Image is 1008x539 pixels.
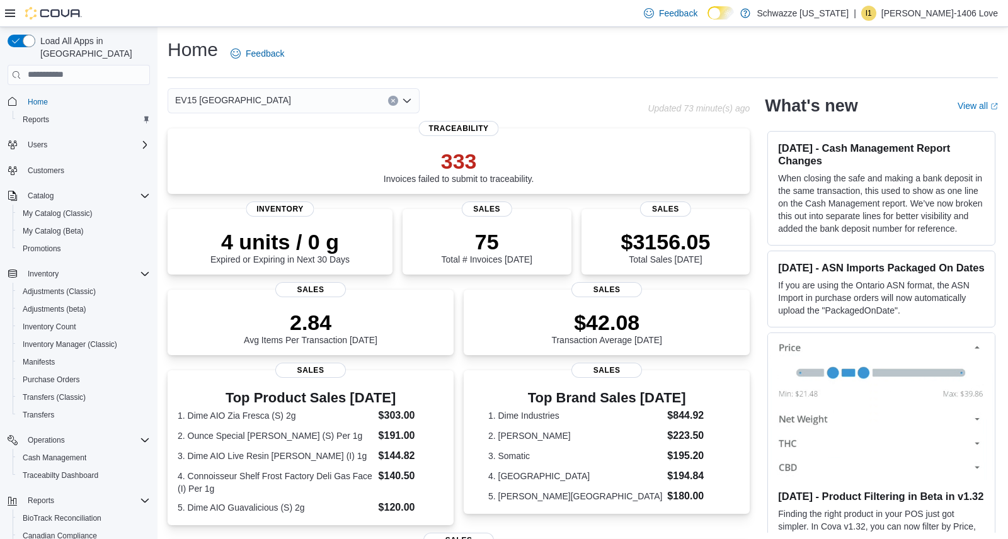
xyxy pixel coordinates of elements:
span: My Catalog (Classic) [23,208,93,218]
a: Transfers [18,407,59,423]
span: Sales [640,201,690,217]
dd: $180.00 [667,489,725,504]
dd: $303.00 [379,408,444,423]
span: Adjustments (beta) [23,304,86,314]
a: Purchase Orders [18,372,85,387]
span: Purchase Orders [18,372,150,387]
img: Cova [25,7,82,20]
dt: 2. Ounce Special [PERSON_NAME] (S) Per 1g [178,429,374,442]
span: BioTrack Reconciliation [18,511,150,526]
dt: 5. Dime AIO Guavalicious (S) 2g [178,501,374,514]
button: Inventory [3,265,155,283]
p: When closing the safe and making a bank deposit in the same transaction, this used to show as one... [778,172,985,235]
div: Total Sales [DATE] [621,229,711,264]
div: Total # Invoices [DATE] [442,229,532,264]
p: Updated 73 minute(s) ago [648,103,750,113]
span: Sales [462,201,512,217]
span: Home [23,94,150,110]
button: Reports [23,493,59,508]
button: BioTrack Reconciliation [13,509,155,527]
input: Dark Mode [707,6,734,20]
span: Inventory [246,201,314,217]
dt: 1. Dime AIO Zia Fresca (S) 2g [178,409,374,422]
button: Adjustments (beta) [13,300,155,318]
button: Operations [3,431,155,449]
button: Transfers [13,406,155,424]
span: Operations [23,433,150,448]
p: [PERSON_NAME]-1406 Love [881,6,998,21]
button: Inventory Count [13,318,155,336]
span: Users [23,137,150,152]
span: Operations [28,435,65,445]
span: Promotions [18,241,150,256]
span: Adjustments (Classic) [23,287,96,297]
button: Reports [13,111,155,128]
h2: What's new [765,96,857,116]
button: Open list of options [402,96,412,106]
dd: $191.00 [379,428,444,443]
button: Clear input [388,96,398,106]
button: Customers [3,161,155,179]
dd: $195.20 [667,448,725,463]
dt: 4. Connoisseur Shelf Frost Factory Deli Gas Face (I) Per 1g [178,470,374,495]
span: Catalog [28,191,54,201]
span: Inventory Manager (Classic) [18,337,150,352]
p: $42.08 [551,310,662,335]
button: Inventory [23,266,64,281]
a: Home [23,94,53,110]
dt: 5. [PERSON_NAME][GEOGRAPHIC_DATA] [488,490,662,502]
button: Inventory Manager (Classic) [13,336,155,353]
span: Manifests [23,357,55,367]
span: Transfers (Classic) [23,392,86,402]
span: Sales [275,282,346,297]
div: Transaction Average [DATE] [551,310,662,345]
a: Reports [18,112,54,127]
div: Isaac-1406 Love [861,6,876,21]
a: Feedback [226,41,289,66]
p: 333 [384,149,534,174]
h3: [DATE] - Product Filtering in Beta in v1.32 [778,490,985,502]
dd: $844.92 [667,408,725,423]
p: If you are using the Ontario ASN format, the ASN Import in purchase orders will now automatically... [778,279,985,317]
dt: 3. Dime AIO Live Resin [PERSON_NAME] (I) 1g [178,450,374,462]
p: 75 [442,229,532,254]
p: $3156.05 [621,229,711,254]
button: Users [3,136,155,154]
div: Expired or Expiring in Next 30 Days [210,229,350,264]
a: Promotions [18,241,66,256]
span: Sales [571,282,642,297]
dd: $120.00 [379,500,444,515]
span: Sales [275,363,346,378]
a: View allExternal link [958,101,998,111]
div: Invoices failed to submit to traceability. [384,149,534,184]
p: 2.84 [244,310,377,335]
a: Adjustments (Classic) [18,284,101,299]
dt: 4. [GEOGRAPHIC_DATA] [488,470,662,482]
button: My Catalog (Beta) [13,222,155,240]
span: Adjustments (Classic) [18,284,150,299]
span: Promotions [23,244,61,254]
h3: Top Product Sales [DATE] [178,390,444,406]
span: Customers [23,162,150,178]
a: Cash Management [18,450,91,465]
dt: 1. Dime Industries [488,409,662,422]
a: Inventory Manager (Classic) [18,337,122,352]
button: Manifests [13,353,155,371]
a: My Catalog (Beta) [18,224,89,239]
span: Traceability [419,121,499,136]
span: My Catalog (Beta) [18,224,150,239]
span: Cash Management [23,453,86,463]
span: Users [28,140,47,150]
span: Customers [28,166,64,176]
span: Reports [28,496,54,506]
span: Cash Management [18,450,150,465]
span: Inventory [23,266,150,281]
button: Promotions [13,240,155,258]
h3: [DATE] - ASN Imports Packaged On Dates [778,261,985,274]
button: Adjustments (Classic) [13,283,155,300]
button: Cash Management [13,449,155,467]
a: Adjustments (beta) [18,302,91,317]
a: Transfers (Classic) [18,390,91,405]
span: Feedback [659,7,697,20]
